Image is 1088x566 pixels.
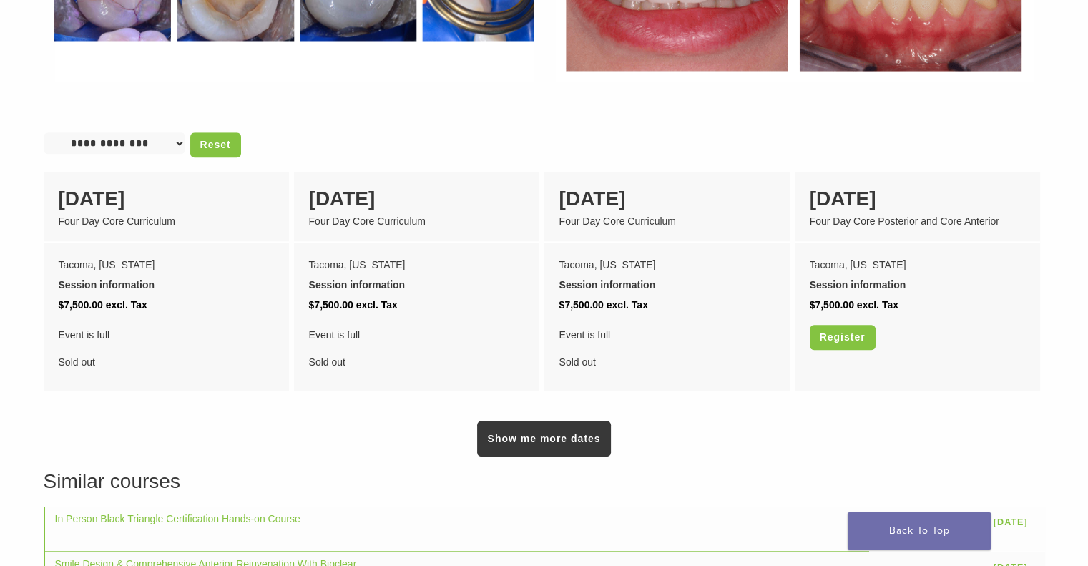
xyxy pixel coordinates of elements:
[309,299,353,311] span: $7,500.00
[559,325,775,345] span: Event is full
[559,325,775,372] div: Sold out
[59,275,274,295] div: Session information
[810,275,1025,295] div: Session information
[59,325,274,372] div: Sold out
[356,299,398,311] span: excl. Tax
[309,325,524,372] div: Sold out
[106,299,147,311] span: excl. Tax
[810,325,876,350] a: Register
[309,325,524,345] span: Event is full
[810,214,1025,229] div: Four Day Core Posterior and Core Anterior
[309,184,524,214] div: [DATE]
[55,513,300,524] a: In Person Black Triangle Certification Hands-on Course
[559,299,604,311] span: $7,500.00
[59,214,274,229] div: Four Day Core Curriculum
[559,255,775,275] div: Tacoma, [US_STATE]
[309,275,524,295] div: Session information
[986,512,1035,534] a: [DATE]
[559,184,775,214] div: [DATE]
[44,467,1045,497] h3: Similar courses
[59,325,274,345] span: Event is full
[857,299,898,311] span: excl. Tax
[190,132,241,157] a: Reset
[559,214,775,229] div: Four Day Core Curriculum
[810,255,1025,275] div: Tacoma, [US_STATE]
[810,184,1025,214] div: [DATE]
[309,214,524,229] div: Four Day Core Curriculum
[810,299,854,311] span: $7,500.00
[309,255,524,275] div: Tacoma, [US_STATE]
[59,184,274,214] div: [DATE]
[559,275,775,295] div: Session information
[59,255,274,275] div: Tacoma, [US_STATE]
[848,512,991,550] a: Back To Top
[477,421,610,457] a: Show me more dates
[59,299,103,311] span: $7,500.00
[607,299,648,311] span: excl. Tax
